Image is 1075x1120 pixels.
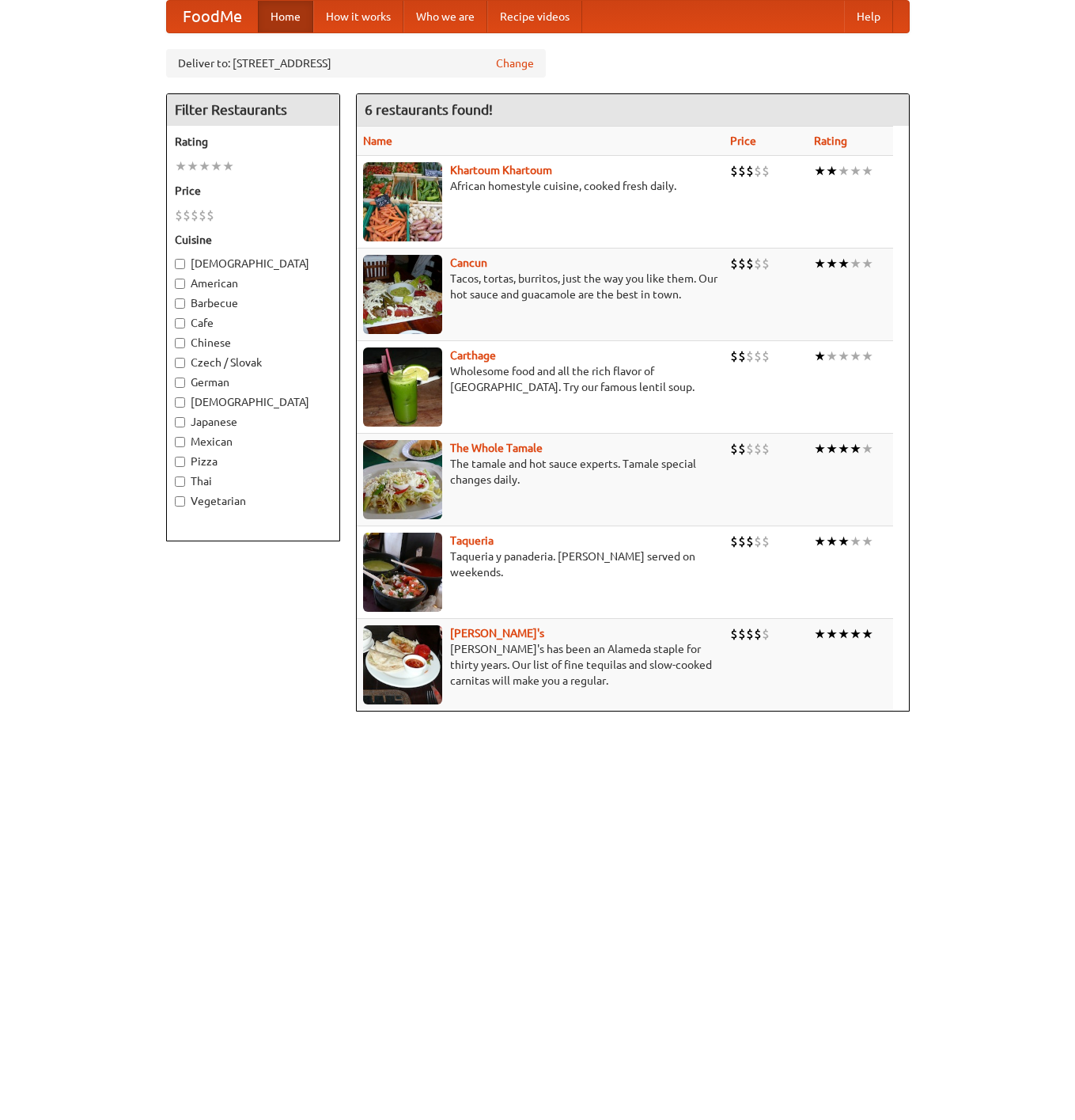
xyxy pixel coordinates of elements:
li: ★ [838,255,850,272]
label: Thai [175,473,331,489]
li: ★ [861,625,873,643]
li: $ [730,440,738,457]
li: ★ [838,533,850,550]
li: ★ [814,347,826,365]
li: $ [754,625,762,643]
a: Who we are [403,1,487,32]
label: Czech / Slovak [175,355,331,370]
li: ★ [826,347,838,365]
input: Chinese [175,338,185,348]
input: Cafe [175,318,185,328]
label: Vegetarian [175,493,331,509]
li: ★ [814,255,826,272]
li: $ [183,207,191,224]
p: [PERSON_NAME]'s has been an Alameda staple for thirty years. Our list of fine tequilas and slow-c... [363,641,717,689]
div: Deliver to: [STREET_ADDRESS] [166,49,546,78]
li: $ [762,255,770,272]
p: Tacos, tortas, burritos, just the way you like them. Our hot sauce and guacamole are the best in ... [363,271,717,302]
input: [DEMOGRAPHIC_DATA] [175,259,185,269]
li: ★ [861,533,873,550]
img: pedros.jpg [363,625,442,704]
li: $ [206,207,214,224]
label: Cafe [175,315,331,331]
li: $ [754,162,762,180]
label: German [175,374,331,390]
li: ★ [861,440,873,457]
li: $ [730,625,738,643]
li: $ [175,207,183,224]
li: $ [762,440,770,457]
a: FoodMe [167,1,258,32]
input: German [175,378,185,388]
li: ★ [850,347,861,365]
li: $ [199,207,206,224]
li: ★ [222,158,234,175]
a: Recipe videos [487,1,582,32]
li: $ [746,255,754,272]
li: ★ [850,162,861,180]
input: [DEMOGRAPHIC_DATA] [175,397,185,408]
li: $ [754,533,762,550]
li: $ [738,625,746,643]
a: Price [730,135,756,147]
li: ★ [838,162,850,180]
img: khartoum.jpg [363,162,442,241]
a: The Whole Tamale [450,442,543,454]
input: American [175,279,185,289]
li: $ [754,440,762,457]
p: The tamale and hot sauce experts. Tamale special changes daily. [363,456,717,488]
li: ★ [814,162,826,180]
li: ★ [187,158,199,175]
a: Taqueria [450,534,494,547]
label: Japanese [175,414,331,430]
li: ★ [850,625,861,643]
li: $ [738,533,746,550]
p: African homestyle cuisine, cooked fresh daily. [363,178,717,194]
li: ★ [826,255,838,272]
li: ★ [861,255,873,272]
a: Cancun [450,256,487,269]
a: Name [363,135,392,147]
b: Khartoum Khartoum [450,164,552,177]
p: Taqueria y panaderia. [PERSON_NAME] served on weekends. [363,549,717,580]
li: ★ [826,440,838,457]
li: $ [730,255,738,272]
img: carthage.jpg [363,347,442,427]
li: ★ [175,158,187,175]
h5: Cuisine [175,232,331,248]
h4: Filter Restaurants [167,94,339,126]
li: ★ [814,533,826,550]
input: Japanese [175,417,185,427]
li: ★ [826,625,838,643]
li: $ [746,347,754,365]
li: $ [738,255,746,272]
input: Vegetarian [175,496,185,507]
li: ★ [210,158,222,175]
a: Change [496,55,534,71]
li: ★ [850,533,861,550]
input: Pizza [175,457,185,467]
a: How it works [313,1,403,32]
input: Barbecue [175,298,185,309]
li: ★ [838,440,850,457]
label: [DEMOGRAPHIC_DATA] [175,394,331,410]
img: wholetamale.jpg [363,440,442,519]
li: $ [738,440,746,457]
label: American [175,275,331,291]
li: ★ [838,625,850,643]
b: Carthage [450,349,496,362]
li: ★ [861,162,873,180]
p: Wholesome food and all the rich flavor of [GEOGRAPHIC_DATA]. Try our famous lentil soup. [363,363,717,395]
li: ★ [850,255,861,272]
a: [PERSON_NAME]'s [450,627,544,640]
li: ★ [861,347,873,365]
li: $ [746,533,754,550]
h5: Rating [175,134,331,150]
li: $ [754,255,762,272]
li: $ [762,533,770,550]
li: $ [746,440,754,457]
a: Help [844,1,893,32]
